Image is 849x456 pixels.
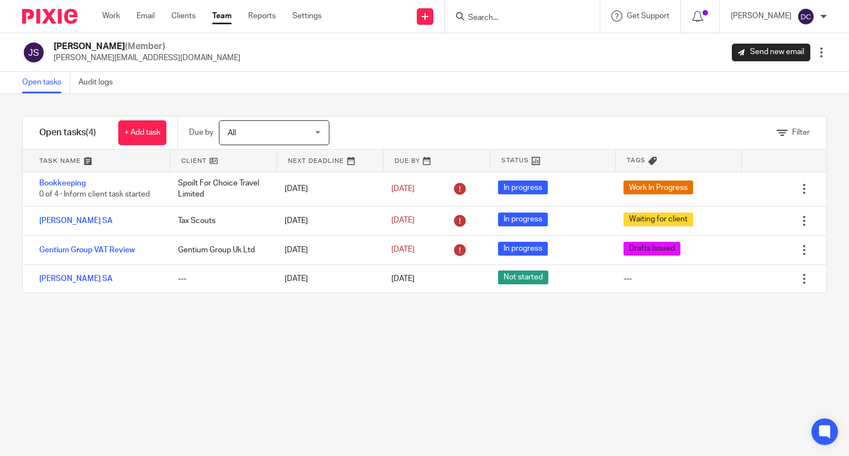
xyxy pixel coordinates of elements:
span: Filter [792,129,810,136]
span: In progress [498,213,548,226]
span: [DATE] [391,275,415,283]
a: [PERSON_NAME] SA [39,275,113,283]
h2: [PERSON_NAME] [54,41,240,52]
span: 0 of 4 · Inform client task started [39,191,150,199]
a: Reports [248,10,276,22]
div: --- [167,268,274,290]
span: (Member) [125,42,165,51]
a: Bookkeeping [39,179,86,187]
span: In progress [498,181,548,194]
a: Team [212,10,232,22]
div: --- [623,273,632,284]
input: Search [467,13,567,23]
a: Open tasks [22,72,70,93]
a: Work [102,10,120,22]
div: Spoilt For Choice Travel Limited [167,172,274,206]
a: [PERSON_NAME] SA [39,217,113,225]
span: [DATE] [391,246,415,254]
p: [PERSON_NAME] [731,10,792,22]
div: Tax Scouts [167,210,274,232]
span: [DATE] [391,185,415,193]
a: + Add task [118,120,166,145]
span: Get Support [627,12,669,20]
span: [DATE] [391,217,415,225]
a: Audit logs [78,72,121,93]
a: Send new email [732,44,810,61]
span: All [228,129,236,137]
span: Status [501,156,529,165]
div: Gentium Group Uk Ltd [167,239,274,261]
span: Waiting for client [623,213,693,226]
a: Clients [171,10,196,22]
div: [DATE] [274,178,380,200]
h1: Open tasks [39,127,96,139]
span: Work In Progress [623,181,693,194]
p: [PERSON_NAME][EMAIL_ADDRESS][DOMAIN_NAME] [54,52,240,63]
a: Email [137,10,155,22]
img: svg%3E [22,41,45,64]
div: [DATE] [274,268,380,290]
img: svg%3E [797,8,815,25]
span: Tags [627,156,646,165]
a: Gentium Group VAT Review [39,246,135,254]
span: Not started [498,271,548,284]
img: Pixie [22,9,77,24]
div: [DATE] [274,210,380,232]
p: Due by [189,127,213,138]
span: In progress [498,242,548,256]
a: Settings [292,10,322,22]
div: [DATE] [274,239,380,261]
span: Drafts Issued [623,242,680,256]
span: (4) [86,128,96,137]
